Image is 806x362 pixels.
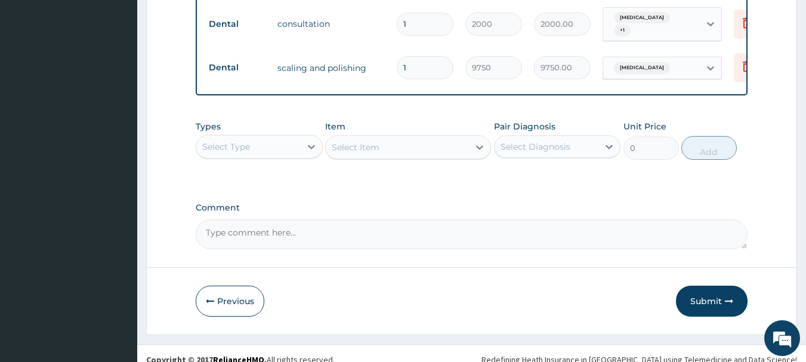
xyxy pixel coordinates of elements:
div: Select Type [202,141,250,153]
span: + 1 [614,24,631,36]
span: We're online! [69,106,165,227]
td: Dental [203,57,271,79]
button: Submit [676,286,748,317]
td: scaling and polishing [271,56,391,80]
label: Comment [196,203,748,213]
td: Dental [203,13,271,35]
div: Chat with us now [62,67,200,82]
label: Pair Diagnosis [494,120,555,132]
span: [MEDICAL_DATA] [614,12,670,24]
label: Unit Price [623,120,666,132]
img: d_794563401_company_1708531726252_794563401 [22,60,48,89]
span: [MEDICAL_DATA] [614,62,670,74]
label: Types [196,122,221,132]
div: Select Diagnosis [501,141,570,153]
td: consultation [271,12,391,36]
button: Previous [196,286,264,317]
label: Item [325,120,345,132]
div: Minimize live chat window [196,6,224,35]
button: Add [681,136,737,160]
textarea: Type your message and hit 'Enter' [6,238,227,280]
